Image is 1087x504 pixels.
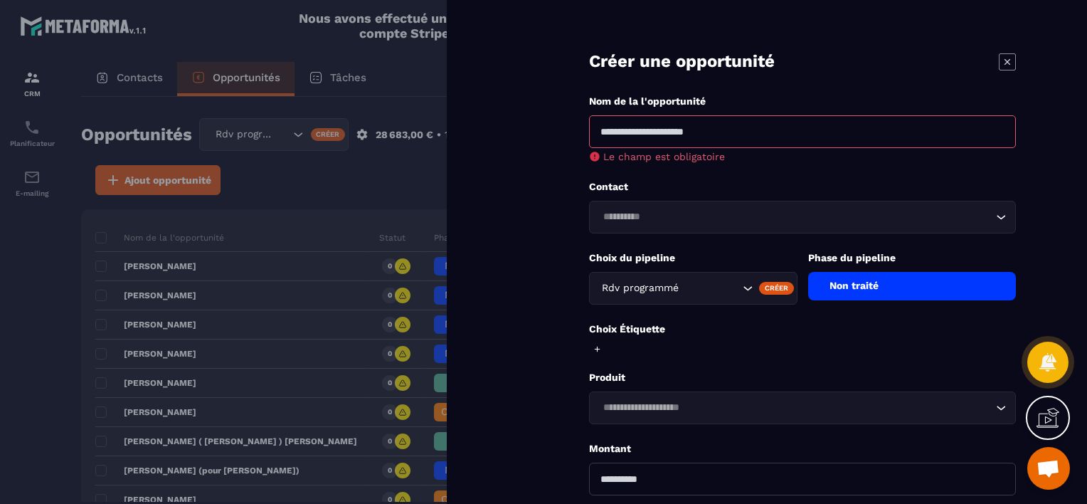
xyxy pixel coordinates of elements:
[759,282,794,295] div: Créer
[598,280,682,296] span: Rdv programmé
[603,151,725,162] span: Le champ est obligatoire
[589,392,1016,424] div: Search for option
[589,180,1016,194] p: Contact
[589,322,1016,336] p: Choix Étiquette
[589,442,1016,456] p: Montant
[808,251,1017,265] p: Phase du pipeline
[589,251,797,265] p: Choix du pipeline
[682,280,739,296] input: Search for option
[589,201,1016,233] div: Search for option
[589,272,797,305] div: Search for option
[1027,447,1070,490] div: Ouvrir le chat
[598,209,992,225] input: Search for option
[589,95,1016,108] p: Nom de la l'opportunité
[598,400,992,416] input: Search for option
[589,50,775,73] p: Créer une opportunité
[589,371,1016,384] p: Produit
